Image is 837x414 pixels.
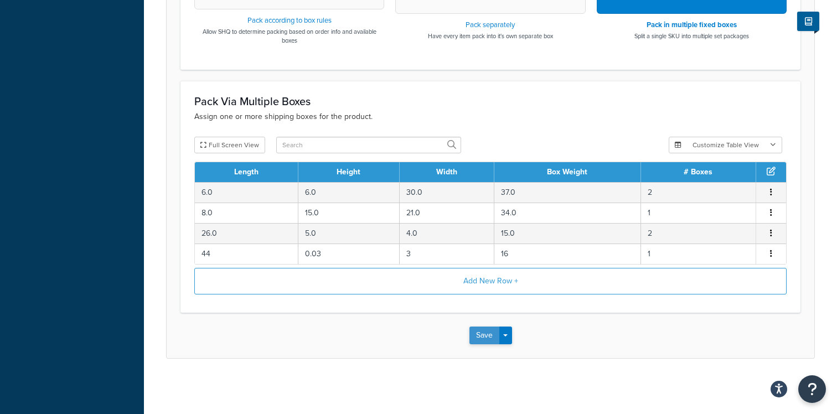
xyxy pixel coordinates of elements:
td: 3 [400,244,494,264]
td: 8.0 [195,203,298,223]
td: 30.0 [400,182,494,203]
th: Box Weight [494,162,641,182]
th: Length [195,162,298,182]
button: Save [469,327,499,344]
td: 15.0 [494,223,641,244]
td: 4.0 [400,223,494,244]
button: Customize Table View [669,137,782,153]
button: Open Resource Center [798,375,826,403]
td: 34.0 [494,203,641,223]
p: Have every item pack into it's own separate box [428,32,553,40]
td: 1 [641,203,756,223]
td: 5.0 [298,223,400,244]
td: 0.03 [298,244,400,264]
th: # Boxes [641,162,756,182]
h3: Pack according to box rules [194,17,384,24]
td: 26.0 [195,223,298,244]
td: 37.0 [494,182,641,203]
p: Assign one or more shipping boxes for the product. [194,111,787,123]
td: 21.0 [400,203,494,223]
button: Show Help Docs [797,12,819,31]
button: Full Screen View [194,137,265,153]
p: Split a single SKU into multiple set packages [634,32,749,40]
input: Search [276,137,461,153]
th: Width [400,162,494,182]
th: Height [298,162,400,182]
td: 2 [641,182,756,203]
h3: Pack in multiple fixed boxes [634,21,749,29]
td: 44 [195,244,298,264]
td: 2 [641,223,756,244]
h3: Pack Via Multiple Boxes [194,95,787,107]
td: 15.0 [298,203,400,223]
td: 6.0 [195,182,298,203]
h3: Pack separately [428,21,553,29]
td: 16 [494,244,641,264]
p: Allow SHQ to determine packing based on order info and available boxes [194,27,384,45]
button: Add New Row + [194,268,787,294]
td: 1 [641,244,756,264]
td: 6.0 [298,182,400,203]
